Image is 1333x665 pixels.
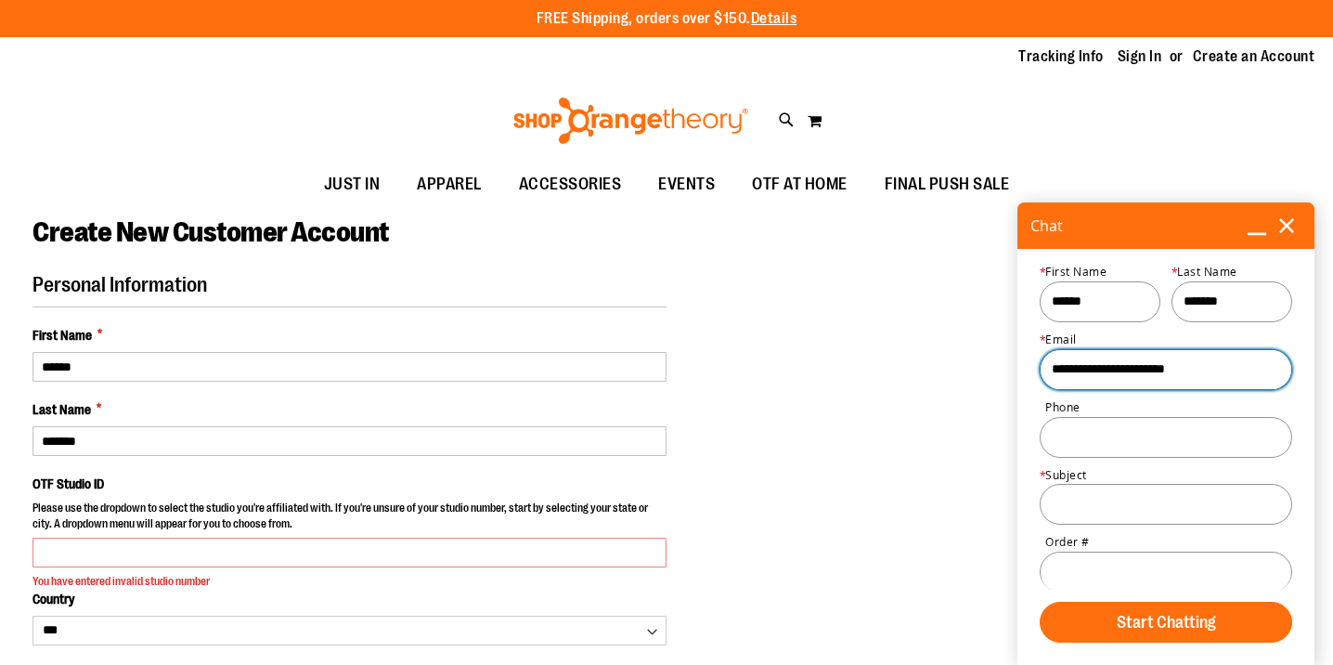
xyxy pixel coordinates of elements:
[1030,211,1242,241] h2: Chat
[751,10,797,27] a: Details
[866,163,1029,206] a: FINAL PUSH SALE
[32,476,104,491] span: OTF Studio ID
[32,501,666,537] p: Please use the dropdown to select the studio you're affiliated with. If you're unsure of your stu...
[32,273,207,296] span: Personal Information
[1118,46,1162,67] a: Sign In
[1272,211,1301,241] button: Close dialog
[1018,46,1104,67] a: Tracking Info
[32,400,91,419] span: Last Name
[32,216,389,248] span: Create New Customer Account
[1045,399,1081,414] span: Phone
[1242,211,1272,241] button: Minimize chat
[1171,264,1179,280] span: Required
[1045,467,1087,482] span: Subject
[1040,467,1047,484] span: Required
[519,163,622,205] span: ACCESSORIES
[640,163,733,206] a: EVENTS
[32,592,74,606] span: Country
[1040,602,1292,643] button: Start Chatting
[752,163,848,205] span: OTF AT HOME
[1040,264,1047,280] span: Required
[885,163,1010,205] span: FINAL PUSH SALE
[398,163,500,206] a: APPAREL
[500,163,641,206] a: ACCESSORIES
[658,163,715,205] span: EVENTS
[1040,332,1047,348] span: Required
[32,326,92,345] span: First Name
[32,574,666,590] div: You have entered invalid studio number
[1045,534,1090,549] span: Order #
[417,163,482,205] span: APPAREL
[1177,264,1237,279] span: Last Name
[511,98,751,144] img: Shop Orangetheory
[733,163,866,206] a: OTF AT HOME
[305,163,399,206] a: JUST IN
[324,163,381,205] span: JUST IN
[1045,332,1077,346] span: Email
[537,8,797,30] p: FREE Shipping, orders over $150.
[1045,264,1107,279] span: First Name
[1193,46,1315,67] a: Create an Account
[1046,614,1286,632] span: Start Chatting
